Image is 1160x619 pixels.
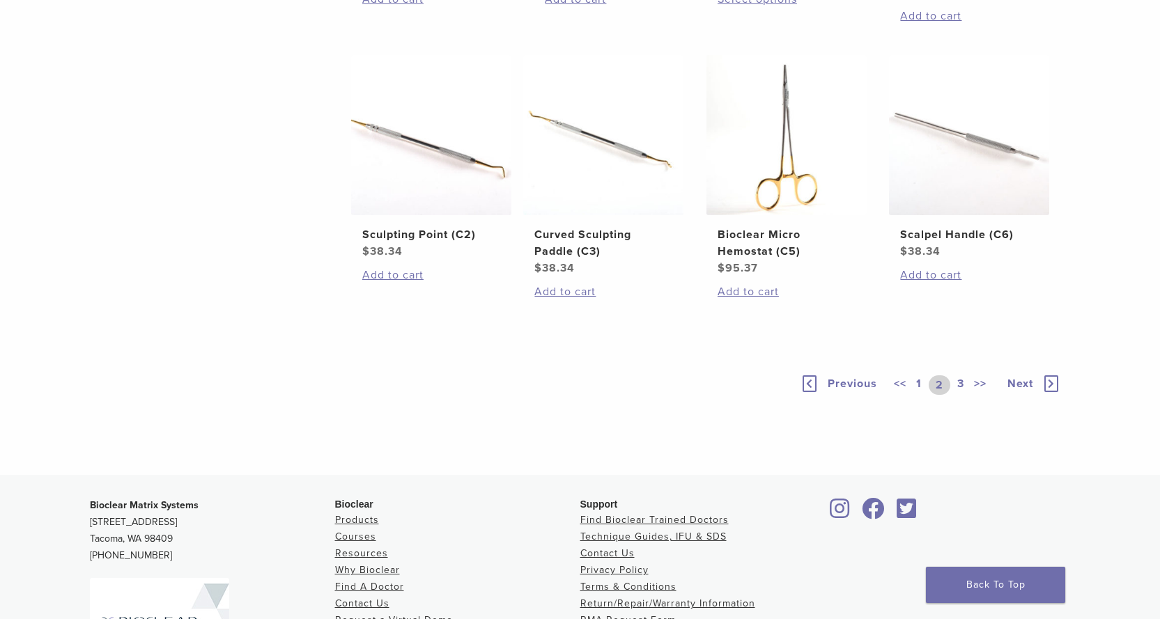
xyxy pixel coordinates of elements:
[362,226,500,243] h2: Sculpting Point (C2)
[523,55,683,215] img: Curved Sculpting Paddle (C3)
[828,377,877,391] span: Previous
[954,375,967,395] a: 3
[889,55,1049,215] img: Scalpel Handle (C6)
[335,581,404,593] a: Find A Doctor
[350,55,513,260] a: Sculpting Point (C2)Sculpting Point (C2) $38.34
[534,283,672,300] a: Add to cart: “Curved Sculpting Paddle (C3)”
[90,497,335,564] p: [STREET_ADDRESS] Tacoma, WA 98409 [PHONE_NUMBER]
[523,55,685,276] a: Curved Sculpting Paddle (C3)Curved Sculpting Paddle (C3) $38.34
[900,244,941,258] bdi: 38.34
[351,55,511,215] img: Sculpting Point (C2)
[1007,377,1033,391] span: Next
[929,375,950,395] a: 2
[362,267,500,283] a: Add to cart: “Sculpting Point (C2)”
[335,597,389,609] a: Contact Us
[971,375,989,395] a: >>
[534,261,575,275] bdi: 38.34
[580,499,618,510] span: Support
[580,581,676,593] a: Terms & Conditions
[335,564,400,576] a: Why Bioclear
[534,261,542,275] span: $
[335,531,376,542] a: Courses
[335,499,373,510] span: Bioclear
[718,226,856,260] h2: Bioclear Micro Hemostat (C5)
[718,283,856,300] a: Add to cart: “Bioclear Micro Hemostat (C5)”
[892,506,922,520] a: Bioclear
[90,499,199,511] strong: Bioclear Matrix Systems
[706,55,867,215] img: Bioclear Micro Hemostat (C5)
[888,55,1051,260] a: Scalpel Handle (C6)Scalpel Handle (C6) $38.34
[580,597,755,609] a: Return/Repair/Warranty Information
[335,547,388,559] a: Resources
[926,567,1065,603] a: Back To Top
[706,55,868,276] a: Bioclear Micro Hemostat (C5)Bioclear Micro Hemostat (C5) $95.37
[534,226,672,260] h2: Curved Sculpting Paddle (C3)
[718,261,725,275] span: $
[900,8,1038,24] a: Add to cart: “Clark Explorer (C1)”
[580,547,635,559] a: Contact Us
[718,261,758,275] bdi: 95.37
[362,244,370,258] span: $
[362,244,403,258] bdi: 38.34
[900,267,1038,283] a: Add to cart: “Scalpel Handle (C6)”
[858,506,890,520] a: Bioclear
[891,375,909,395] a: <<
[580,514,729,526] a: Find Bioclear Trained Doctors
[335,514,379,526] a: Products
[913,375,925,395] a: 1
[900,244,908,258] span: $
[826,506,855,520] a: Bioclear
[900,226,1038,243] h2: Scalpel Handle (C6)
[580,531,727,542] a: Technique Guides, IFU & SDS
[580,564,649,576] a: Privacy Policy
